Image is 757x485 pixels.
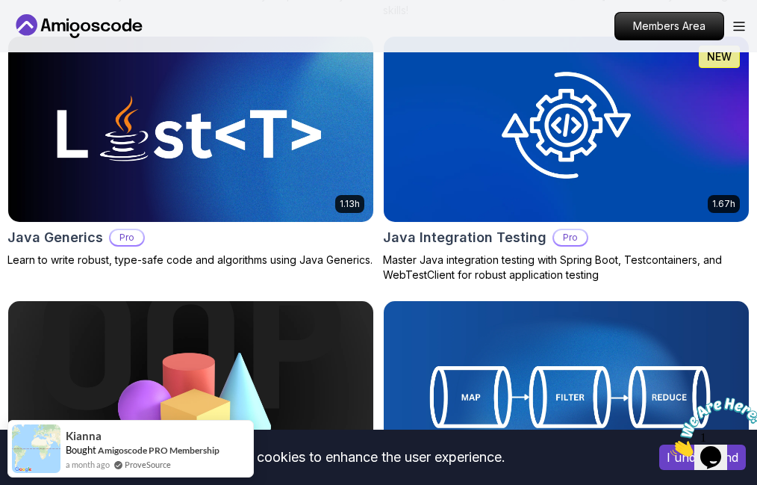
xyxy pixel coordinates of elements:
[712,198,735,210] p: 1.67h
[554,230,587,245] p: Pro
[383,227,546,248] h2: Java Integration Testing
[383,36,750,282] a: Java Integration Testing card1.67hNEWJava Integration TestingProMaster Java integration testing w...
[66,444,96,456] span: Bought
[384,37,749,222] img: Java Integration Testing card
[66,458,110,471] span: a month ago
[615,13,723,40] p: Members Area
[664,392,757,463] iframe: chat widget
[7,227,103,248] h2: Java Generics
[98,445,219,456] a: Amigoscode PRO Membership
[66,430,102,442] span: Kianna
[614,12,724,40] a: Members Area
[383,253,750,282] p: Master Java integration testing with Spring Boot, Testcontainers, and WebTestClient for robust ap...
[125,458,171,471] a: ProveSource
[8,37,373,222] img: Java Generics card
[12,424,60,473] img: provesource social proof notification image
[7,36,374,268] a: Java Generics card1.13hJava GenericsProLearn to write robust, type-safe code and algorithms using...
[110,230,143,245] p: Pro
[707,49,732,64] p: NEW
[11,441,637,474] div: This website uses cookies to enhance the user experience.
[7,253,374,268] p: Learn to write robust, type-safe code and algorithms using Java Generics.
[733,22,745,31] button: Open Menu
[340,198,360,210] p: 1.13h
[6,6,12,19] span: 1
[659,445,746,470] button: Accept cookies
[6,6,99,65] img: Chat attention grabber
